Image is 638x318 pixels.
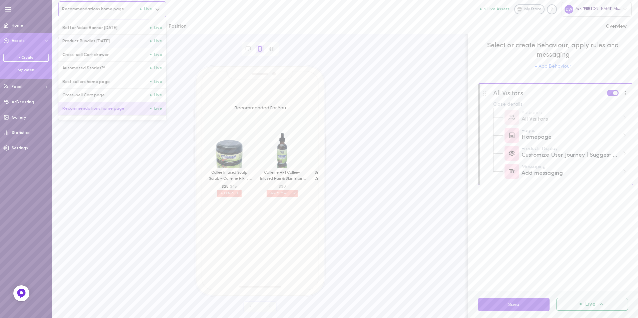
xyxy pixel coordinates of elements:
[585,302,596,307] span: Live
[210,106,310,110] h2: Recommended For You
[16,288,26,298] img: Feedback Button
[556,298,628,311] button: Live
[140,7,152,11] span: Live
[3,54,49,62] a: + Create
[150,80,162,84] span: Live
[98,19,149,34] button: 2Behavior
[62,106,150,111] span: Recommendations home page
[522,147,627,160] div: Customize User Journey | Suggest Complementary Products
[243,301,260,312] span: Undo
[222,184,224,189] span: $
[150,120,162,124] span: Live
[493,102,628,107] div: Close details
[522,133,620,142] div: Homepage
[522,151,620,160] div: Customize User Journey | Suggest Complementary Products
[524,7,542,13] span: My Store
[522,111,627,124] div: All Visitors
[58,36,70,41] div: f-18428
[522,147,620,151] div: Products Display
[278,184,281,189] span: $
[478,298,550,311] button: Save
[150,106,162,111] span: Live
[493,90,523,98] div: All Visitors
[62,39,150,44] span: Product Bundles [DATE]
[62,7,140,12] span: Recommendations home page
[150,26,162,30] span: Live
[150,93,162,97] span: Live
[62,25,150,30] span: Better Value Banner [DATE]
[522,115,620,124] div: All Visitors
[3,68,49,73] div: My Assets
[478,41,628,60] span: Select or create Behaviour, apply rules and messaging
[12,39,25,43] span: Assets
[281,184,286,189] span: 30
[562,2,632,16] div: Ask [PERSON_NAME] About Hair & Health
[266,190,298,197] span: Add To Cart
[535,64,571,69] button: + Add Behaviour
[232,184,237,189] span: 45
[259,170,306,176] h3: Caffeine HRT Coffee-Infused Hair & Skin Elixir | Natural Hair Growth Oil
[12,85,22,89] span: Feed
[480,7,514,12] a: 9 Live Assets
[522,169,620,178] div: Add messaging
[217,190,241,197] span: Add To Cart
[514,4,545,14] a: My Store
[12,146,28,150] span: Settings
[12,116,26,120] span: Gallery
[52,19,98,34] button: 1Design
[62,79,150,84] span: Best sellers home page
[150,66,162,70] span: Live
[12,100,34,104] span: A/B testing
[206,170,253,176] h3: Coffee Infused Scalp Scrub – Caffeine H.R.T. | Exfoliating Scalp Treatment Scrub
[522,111,620,115] div: Audience
[150,39,162,43] span: Live
[522,129,627,142] div: Homepage
[204,112,255,197] div: Add To Cart
[522,165,620,169] div: Messaging
[522,165,627,178] div: Add messaging
[224,184,229,189] span: 25
[547,4,557,14] div: Knowledge center
[150,53,162,57] span: Live
[62,52,150,57] span: Cross-sell Cart drawer
[12,131,30,135] span: Statistics
[62,93,150,98] span: Cross-sell Cart page
[260,301,277,312] span: Redo
[62,120,150,125] span: Recently viewed Search page
[230,184,232,189] span: $
[257,112,307,197] div: Add To Cart
[12,24,23,28] span: Home
[311,170,358,176] h3: Silk & Honey Hair Mask: Dry Hair Conditioner for Damaged & Frizzy Hair
[310,112,360,197] div: Add To Cart
[595,19,638,34] button: Overview
[478,83,633,185] div: All VisitorsClose detailsAudienceAll VisitorsPagesHomepageProducts DisplayCustomize User Journey ...
[62,66,150,71] span: Automated Stories™
[480,7,510,11] button: 9 Live Assets
[522,129,620,133] div: Pages
[149,19,198,34] button: 3Position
